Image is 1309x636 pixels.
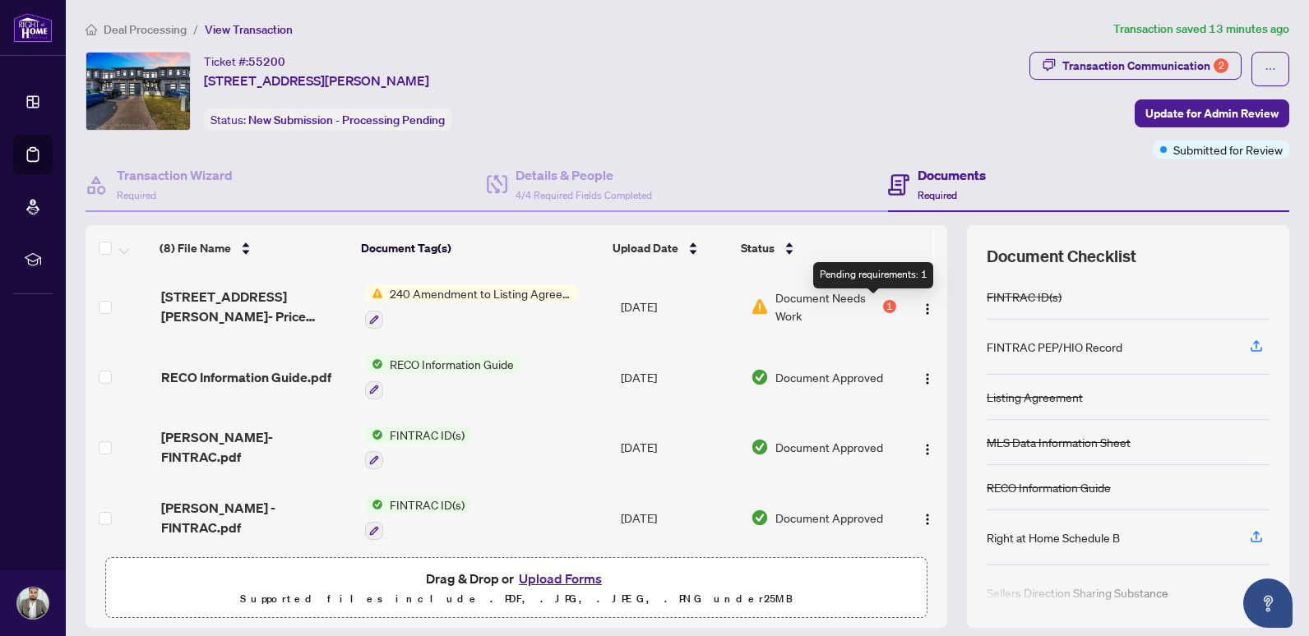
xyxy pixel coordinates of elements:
span: home [86,24,97,35]
td: [DATE] [614,342,744,412]
div: Pending requirements: 1 [813,262,933,288]
img: Logo [921,302,934,316]
div: RECO Information Guide [987,478,1111,496]
td: [DATE] [614,271,744,342]
button: Status IconFINTRAC ID(s) [365,495,471,540]
img: Logo [921,443,934,456]
div: FINTRAC PEP/HIO Record [987,338,1122,356]
span: Document Approved [775,438,883,456]
th: Status [734,225,890,271]
button: Logo [914,434,941,460]
th: (8) File Name [153,225,354,271]
span: Required [918,189,957,201]
span: FINTRAC ID(s) [383,426,471,444]
p: Supported files include .PDF, .JPG, .JPEG, .PNG under 25 MB [116,589,917,609]
div: MLS Data Information Sheet [987,433,1131,451]
span: Document Checklist [987,245,1136,268]
span: RECO Information Guide [383,355,520,373]
span: (8) File Name [160,239,231,257]
div: Transaction Communication [1062,53,1228,79]
span: Document Needs Work [775,288,879,325]
td: [DATE] [614,482,744,553]
button: Upload Forms [514,568,607,589]
span: Status [741,239,775,257]
span: FINTRAC ID(s) [383,495,471,514]
h4: Transaction Wizard [117,165,233,185]
span: View Transaction [205,22,293,37]
button: Open asap [1243,578,1293,628]
span: Deal Processing [104,22,187,37]
img: Document Status [751,368,769,386]
button: Update for Admin Review [1135,99,1289,127]
span: [PERSON_NAME]- FINTRAC.pdf [161,427,353,467]
span: Upload Date [613,239,678,257]
div: 1 [883,300,896,313]
span: 55200 [248,54,285,69]
article: Transaction saved 13 minutes ago [1113,20,1289,39]
span: Submitted for Review [1173,141,1283,159]
button: Status IconRECO Information Guide [365,355,520,399]
span: Document Approved [775,509,883,527]
th: Document Tag(s) [354,225,606,271]
span: 4/4 Required Fields Completed [516,189,652,201]
span: Drag & Drop orUpload FormsSupported files include .PDF, .JPG, .JPEG, .PNG under25MB [106,558,927,619]
button: Logo [914,505,941,531]
span: [STREET_ADDRESS][PERSON_NAME] [204,71,429,90]
div: 2 [1214,58,1228,73]
img: Document Status [751,509,769,527]
h4: Details & People [516,165,652,185]
img: IMG-X12355537_1.jpg [86,53,190,130]
div: Listing Agreement [987,388,1083,406]
li: / [193,20,198,39]
div: FINTRAC ID(s) [987,288,1062,306]
img: Status Icon [365,355,383,373]
img: Document Status [751,297,769,316]
div: Status: [204,108,451,131]
div: Ticket #: [204,52,285,71]
span: RECO Information Guide.pdf [161,367,331,387]
button: Logo [914,364,941,390]
span: [PERSON_NAME] -FINTRAC.pdf [161,498,353,537]
span: New Submission - Processing Pending [248,113,445,127]
th: Upload Date [606,225,734,271]
button: Logo [914,293,941,320]
img: Status Icon [365,426,383,444]
img: Profile Icon [17,588,49,619]
div: Right at Home Schedule B [987,528,1120,546]
span: Drag & Drop or [426,568,607,589]
span: ellipsis [1265,63,1276,75]
span: Document Approved [775,368,883,386]
img: Status Icon [365,284,383,302]
img: logo [13,12,53,43]
img: Document Status [751,438,769,456]
img: Status Icon [365,495,383,514]
h4: Documents [918,165,986,185]
button: Status IconFINTRAC ID(s) [365,426,471,470]
img: Logo [921,513,934,526]
button: Transaction Communication2 [1029,52,1242,80]
button: Status Icon240 Amendment to Listing Agreement - Authority to Offer for Sale Price Change/Extensio... [365,284,578,329]
span: 240 Amendment to Listing Agreement - Authority to Offer for Sale Price Change/Extension/Amendment(s) [383,284,578,302]
span: Required [117,189,156,201]
img: Logo [921,372,934,385]
span: [STREET_ADDRESS][PERSON_NAME]- Price Amendment [DATE].pdf [161,287,353,326]
td: [DATE] [614,412,744,483]
span: Update for Admin Review [1145,100,1279,127]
